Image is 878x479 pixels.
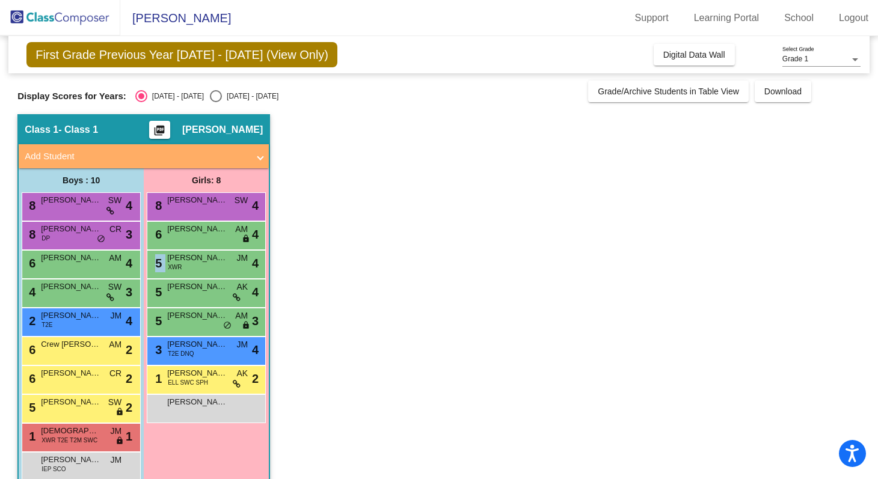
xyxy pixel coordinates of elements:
span: 4 [252,225,259,243]
span: Download [764,87,802,96]
span: 4 [252,341,259,359]
span: Digital Data Wall [663,50,725,59]
span: [PERSON_NAME] [167,223,227,235]
span: JM [111,310,122,322]
span: [PERSON_NAME] [41,396,101,408]
span: 1 [26,430,35,443]
span: [PERSON_NAME] [167,252,227,264]
span: JM [111,425,122,438]
span: ELL SWC SPH [168,378,208,387]
span: [PERSON_NAME] [41,310,101,322]
span: 4 [126,254,132,272]
span: SW [108,281,122,293]
span: lock [242,234,250,244]
span: XWR T2E T2M SWC [41,436,97,445]
a: Logout [829,8,878,28]
span: SW [235,194,248,207]
span: AM [109,338,121,351]
mat-expansion-panel-header: Add Student [19,144,269,168]
span: 4 [126,197,132,215]
span: Grade/Archive Students in Table View [598,87,739,96]
span: 6 [26,343,35,356]
span: Crew [PERSON_NAME] [41,338,101,350]
span: SW [108,396,122,409]
span: DP [41,234,50,243]
span: lock [242,321,250,331]
span: - Class 1 [58,124,98,136]
a: Learning Portal [684,8,769,28]
span: 5 [152,314,162,328]
span: 5 [152,257,162,270]
span: 2 [252,370,259,388]
button: Grade/Archive Students in Table View [588,81,749,102]
span: [PERSON_NAME] [167,367,227,379]
span: JM [237,252,248,264]
span: 6 [152,228,162,241]
span: T2E [41,320,52,329]
span: [DEMOGRAPHIC_DATA][PERSON_NAME] [41,425,101,437]
span: do_not_disturb_alt [223,321,232,331]
span: Display Scores for Years: [17,91,126,102]
span: [PERSON_NAME] [167,396,227,408]
span: 8 [26,199,35,212]
span: AK [237,367,248,380]
span: 3 [126,283,132,301]
span: 2 [126,370,132,388]
span: SW [108,194,122,207]
span: XWR [168,263,182,272]
span: [PERSON_NAME] [41,281,101,293]
span: 1 [152,372,162,385]
button: Digital Data Wall [654,44,735,66]
span: 6 [26,372,35,385]
span: [PERSON_NAME] [41,252,101,264]
span: CR [109,367,121,380]
span: 3 [126,225,132,243]
span: T2E DNQ [168,349,194,358]
div: Boys : 10 [19,168,144,192]
span: 3 [152,343,162,356]
span: AM [235,310,248,322]
span: 2 [126,398,132,416]
span: [PERSON_NAME] [41,223,101,235]
span: 4 [252,283,259,301]
span: AK [237,281,248,293]
a: School [775,8,823,28]
span: [PERSON_NAME] [167,194,227,206]
a: Support [625,8,678,28]
span: [PERSON_NAME] [167,281,227,293]
span: [PERSON_NAME] [182,124,263,136]
div: [DATE] - [DATE] [147,91,204,102]
span: 2 [126,341,132,359]
span: [PERSON_NAME] [41,367,101,379]
span: 3 [252,312,259,330]
span: 4 [252,197,259,215]
span: First Grade Previous Year [DATE] - [DATE] (View Only) [26,42,337,67]
span: 5 [26,401,35,414]
span: 2 [26,314,35,328]
span: CR [109,223,121,236]
div: Girls: 8 [144,168,269,192]
span: JM [111,454,122,466]
span: [PERSON_NAME] [167,310,227,322]
span: 8 [152,199,162,212]
span: do_not_disturb_alt [97,234,105,244]
span: JM [237,338,248,351]
span: AM [235,223,248,236]
span: 1 [126,427,132,445]
span: Grade 1 [782,55,808,63]
span: 8 [26,228,35,241]
mat-radio-group: Select an option [135,90,278,102]
span: lock [115,436,124,446]
button: Print Students Details [149,121,170,139]
span: [PERSON_NAME] [167,338,227,350]
span: [PERSON_NAME] [120,8,231,28]
span: lock [115,407,124,417]
span: Class 1 [25,124,58,136]
span: 4 [26,285,35,299]
button: Download [755,81,811,102]
span: IEP SCO [41,465,66,474]
span: [PERSON_NAME] [PERSON_NAME] [41,194,101,206]
mat-panel-title: Add Student [25,150,248,163]
span: AM [109,252,121,264]
span: 5 [152,285,162,299]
